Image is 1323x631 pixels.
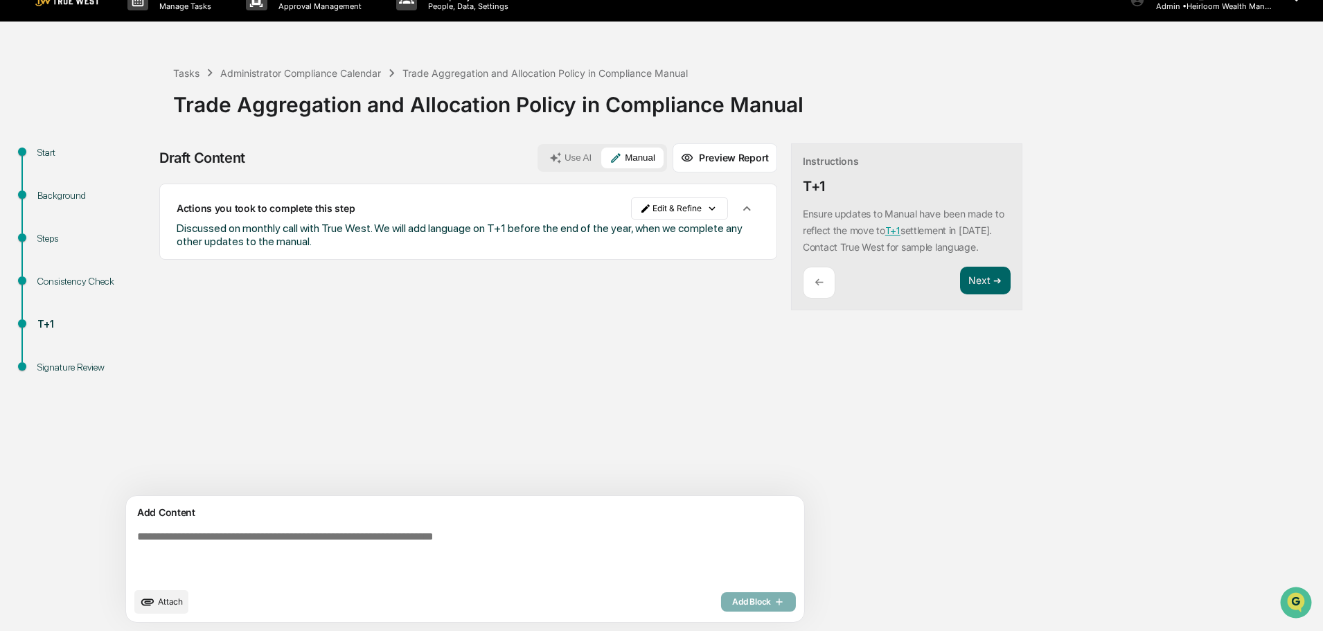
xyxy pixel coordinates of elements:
div: Steps [37,231,151,246]
img: 1746055101610-c473b297-6a78-478c-a979-82029cc54cd1 [14,106,39,131]
span: Data Lookup [28,201,87,215]
div: Administrator Compliance Calendar [220,67,381,79]
button: Use AI [541,148,600,168]
a: T+1 [885,225,900,236]
button: Manual [601,148,664,168]
input: Clear [36,63,229,78]
a: 🖐️Preclearance [8,169,95,194]
span: Pylon [138,235,168,245]
a: Powered byPylon [98,234,168,245]
div: 🔎 [14,202,25,213]
span: Attach [158,596,183,607]
span: Discussed on monthly call with True West. We will add language on T+1 before the end of the year,... [177,222,743,248]
div: T+1 [37,317,151,332]
div: We're available if you need us! [47,120,175,131]
a: 🔎Data Lookup [8,195,93,220]
p: Admin • Heirloom Wealth Management [1145,1,1274,11]
div: Signature Review [37,360,151,375]
div: Background [37,188,151,203]
span: Attestations [114,175,172,188]
div: T+1 [803,178,825,195]
div: Instructions [803,155,859,167]
button: Next ➔ [960,267,1011,295]
div: Trade Aggregation and Allocation Policy in Compliance Manual [173,81,1316,117]
p: Manage Tasks [148,1,218,11]
div: Add Content [134,504,796,521]
p: People, Data, Settings [417,1,515,11]
div: 🖐️ [14,176,25,187]
div: 🗄️ [100,176,112,187]
a: 🗄️Attestations [95,169,177,194]
div: Start [37,145,151,160]
span: Preclearance [28,175,89,188]
p: How can we help? [14,29,252,51]
div: Draft Content [159,150,245,166]
p: ← [815,276,824,289]
button: Start new chat [236,110,252,127]
iframe: Open customer support [1279,585,1316,623]
p: Actions you took to complete this step [177,202,355,214]
div: Consistency Check [37,274,151,289]
div: Tasks [173,67,199,79]
button: Preview Report [673,143,777,172]
p: Ensure updates to Manual have been made to reflect the move to settlement in [DATE]. Contact True... [803,208,1004,253]
button: upload document [134,590,188,614]
div: Start new chat [47,106,227,120]
p: Approval Management [267,1,369,11]
div: Trade Aggregation and Allocation Policy in Compliance Manual [402,67,688,79]
button: Edit & Refine [631,197,728,220]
